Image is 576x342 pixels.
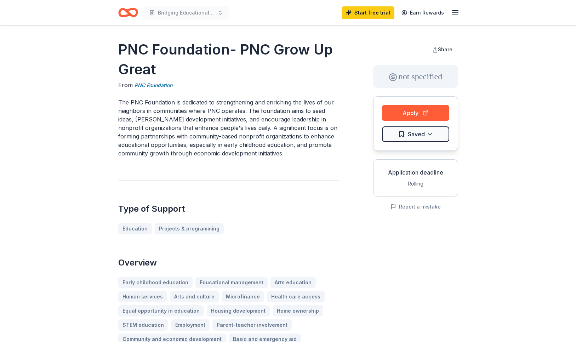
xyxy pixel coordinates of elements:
[438,46,452,52] span: Share
[382,105,449,121] button: Apply
[382,126,449,142] button: Saved
[118,98,339,158] p: The PNC Foundation is dedicated to strengthening and enriching the lives of our neighbors in comm...
[408,130,425,139] span: Saved
[427,42,458,57] button: Share
[342,6,394,19] a: Start free trial
[118,4,138,21] a: Home
[390,203,441,211] button: Report a mistake
[373,65,458,88] div: not specified
[118,203,339,215] h2: Type of Support
[118,257,339,268] h2: Overview
[155,223,224,234] a: Projects & programming
[379,168,452,177] div: Application deadline
[118,40,339,79] h1: PNC Foundation- PNC Grow Up Great
[397,6,448,19] a: Earn Rewards
[135,81,172,90] a: PNC Foundation
[144,6,229,20] button: Bridging Educational Gaps & Supporting Families in Crisis Program
[118,81,339,90] div: From
[379,179,452,188] div: Rolling
[118,223,152,234] a: Education
[158,8,215,17] span: Bridging Educational Gaps & Supporting Families in Crisis Program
